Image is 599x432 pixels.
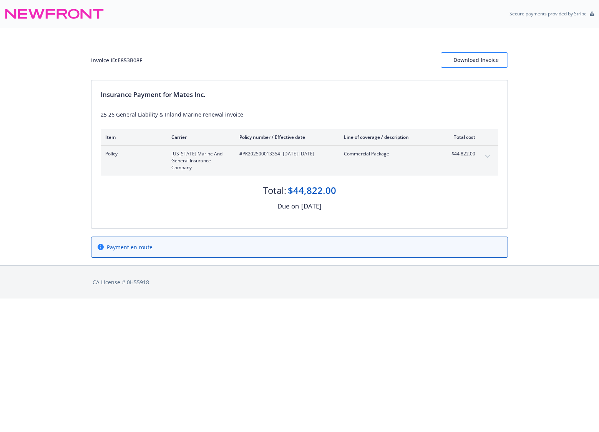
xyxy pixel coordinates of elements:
[288,184,336,197] div: $44,822.00
[446,134,475,140] div: Total cost
[509,10,587,17] p: Secure payments provided by Stripe
[441,52,508,68] button: Download Invoice
[91,56,142,64] div: Invoice ID: E853B08F
[107,243,153,251] span: Payment en route
[101,110,498,118] div: 25 26 General Liability & Inland Marine renewal invoice
[93,278,506,286] div: CA License # 0H55918
[171,150,227,171] span: [US_STATE] Marine And General Insurance Company
[301,201,322,211] div: [DATE]
[453,53,495,67] div: Download Invoice
[446,150,475,157] span: $44,822.00
[344,134,434,140] div: Line of coverage / description
[239,134,332,140] div: Policy number / Effective date
[277,201,299,211] div: Due on
[239,150,332,157] span: #PK202500013354 - [DATE]-[DATE]
[101,146,498,176] div: Policy[US_STATE] Marine And General Insurance Company#PK202500013354- [DATE]-[DATE]Commercial Pac...
[105,150,159,157] span: Policy
[105,134,159,140] div: Item
[481,150,494,163] button: expand content
[101,90,498,100] div: Insurance Payment for Mates Inc.
[344,150,434,157] span: Commercial Package
[171,134,227,140] div: Carrier
[263,184,286,197] div: Total:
